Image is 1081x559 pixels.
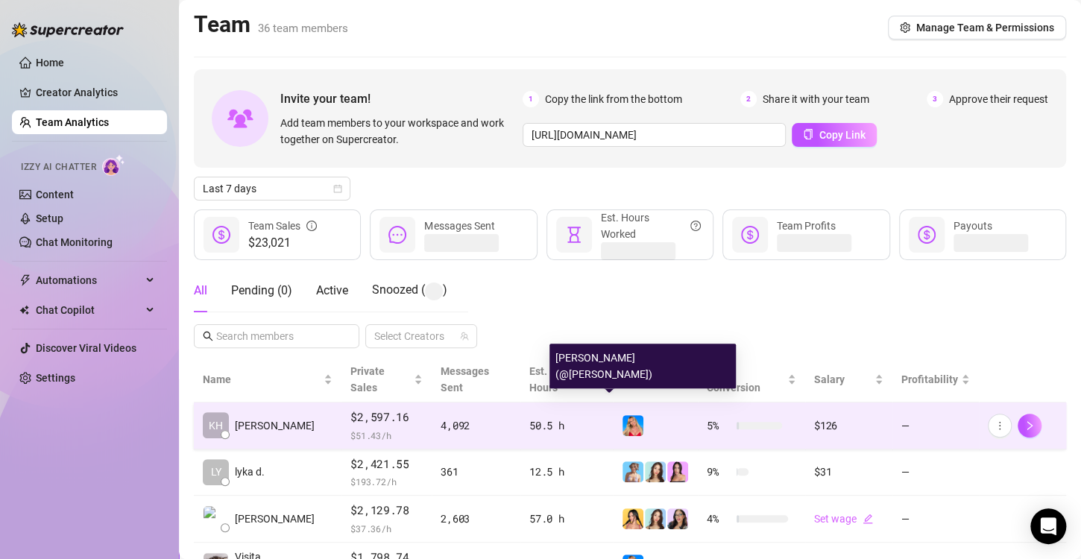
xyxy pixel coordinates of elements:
span: dollar-circle [918,226,936,244]
span: $ 37.36 /h [350,521,423,536]
div: Est. Hours [529,363,592,396]
span: $ 193.72 /h [350,474,423,489]
img: AI Chatter [102,154,125,176]
span: Chat Copilot [36,298,142,322]
span: [PERSON_NAME] [235,511,315,527]
span: Private Sales [350,365,385,394]
span: 5 % [707,417,731,434]
div: Team Sales [248,218,317,234]
div: 57.0 h [529,511,604,527]
span: $23,021 [248,234,317,252]
a: Team Analytics [36,116,109,128]
td: — [892,449,979,496]
span: KH [209,417,223,434]
span: Snoozed ( ) [372,282,447,297]
span: Salary [814,373,845,385]
img: Rynn [667,461,688,482]
span: Invite your team! [280,89,523,108]
span: Last 7 days [203,177,341,200]
span: Active [316,283,348,297]
span: search [203,331,213,341]
span: dollar-circle [741,226,759,244]
span: calendar [333,184,342,193]
button: Copy Link [792,123,877,147]
div: 50.5 h [529,417,604,434]
div: $126 [814,417,883,434]
div: 4,092 [441,417,511,434]
span: Team Profits [777,220,836,232]
img: Vanessa [623,461,643,482]
div: [PERSON_NAME] (@[PERSON_NAME]) [549,344,736,388]
span: thunderbolt [19,274,31,286]
span: 36 team members [258,22,348,35]
div: 2,603 [441,511,511,527]
img: Ashley [623,415,643,436]
span: 4 % [707,511,731,527]
div: All [194,282,207,300]
span: 2 [740,91,757,107]
a: Content [36,189,74,200]
span: Approve their request [949,91,1048,107]
span: Messages Sent [424,220,494,232]
span: question-circle [690,209,701,242]
span: Automations [36,268,142,292]
span: $2,421.55 [350,455,423,473]
input: Search members [216,328,338,344]
span: Copy the link from the bottom [545,91,682,107]
img: Paul James Sori… [204,506,228,531]
span: Copy Link [819,129,866,141]
span: Name [203,371,321,388]
span: setting [900,22,910,33]
img: Jocelyn [623,508,643,529]
a: Creator Analytics [36,80,155,104]
a: Set wageedit [814,513,873,525]
div: Est. Hours Worked [601,209,701,242]
div: Open Intercom Messenger [1030,508,1066,544]
span: $2,129.78 [350,502,423,519]
img: Chat Copilot [19,305,29,315]
span: Share it with your team [763,91,869,107]
a: Chat Monitoring [36,236,113,248]
img: Amelia [645,461,666,482]
a: Settings [36,372,75,384]
span: dollar-circle [212,226,230,244]
span: right [1024,420,1035,431]
span: [PERSON_NAME] [235,417,315,434]
span: 9 % [707,464,731,480]
span: Izzy AI Chatter [21,160,96,174]
span: more [995,420,1005,431]
div: 12.5 h [529,464,604,480]
div: 361 [441,464,511,480]
span: $ 51.43 /h [350,428,423,443]
img: Amelia [645,508,666,529]
img: logo-BBDzfeDw.svg [12,22,124,37]
th: Name [194,357,341,402]
span: edit [863,514,873,524]
span: copy [803,129,813,139]
img: Sami [667,508,688,529]
span: info-circle [306,218,317,234]
span: message [388,226,406,244]
div: Pending ( 0 ) [231,282,292,300]
h2: Team [194,10,348,39]
span: Payouts [954,220,992,232]
span: 3 [927,91,943,107]
td: — [892,402,979,449]
span: Messages Sent [441,365,489,394]
span: Add team members to your workspace and work together on Supercreator. [280,115,517,148]
span: Manage Team & Permissions [916,22,1054,34]
div: $31 [814,464,883,480]
a: Discover Viral Videos [36,342,136,354]
span: team [460,332,469,341]
a: Home [36,57,64,69]
span: hourglass [565,226,583,244]
td: — [892,496,979,543]
button: Manage Team & Permissions [888,16,1066,40]
span: Profitability [901,373,958,385]
span: 1 [523,91,539,107]
a: Setup [36,212,63,224]
span: lyka d. [235,464,265,480]
span: $2,597.16 [350,408,423,426]
span: LY [211,464,221,480]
